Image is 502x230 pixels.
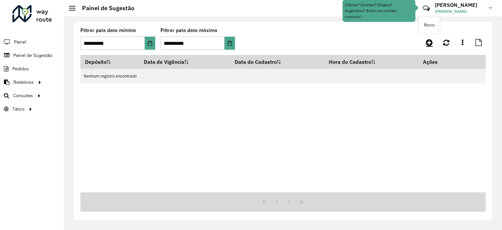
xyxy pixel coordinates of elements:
[145,37,155,50] button: Choose Date
[230,55,324,69] th: Data do Cadastro
[14,39,26,45] span: Painel
[419,55,458,69] th: Ações
[12,65,29,72] span: Pedidos
[139,55,230,69] th: Data de Vigência
[13,79,34,86] span: Relatórios
[80,69,486,83] td: Nenhum registro encontrado
[419,16,440,34] div: Novo
[435,2,484,8] h3: [PERSON_NAME]
[435,9,484,14] span: [PERSON_NAME]
[225,37,235,50] button: Choose Date
[419,1,433,15] a: Contato Rápido
[80,55,139,69] th: Depósito
[160,27,217,34] label: Filtrar pela data máxima
[13,52,52,59] span: Painel de Sugestão
[80,27,136,34] label: Filtrar pela data mínima
[75,5,134,12] h2: Painel de Sugestão
[13,92,33,99] span: Consultas
[12,106,25,113] span: Tático
[324,55,419,69] th: Hora do Cadastro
